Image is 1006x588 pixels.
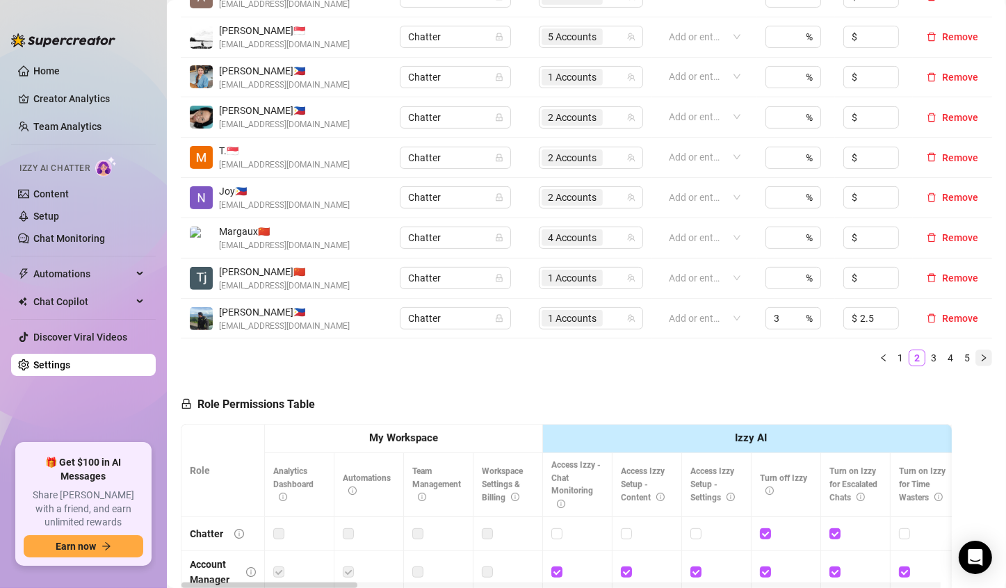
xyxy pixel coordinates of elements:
img: Margaux [190,227,213,250]
span: Automations [33,263,132,285]
span: Chatter [408,187,503,208]
span: delete [927,233,936,243]
a: Discover Viral Videos [33,332,127,343]
span: [PERSON_NAME] 🇨🇳 [219,264,350,279]
span: thunderbolt [18,268,29,279]
span: lock [495,113,503,122]
span: info-circle [557,500,565,508]
span: team [627,113,635,122]
a: 3 [926,350,941,366]
span: [EMAIL_ADDRESS][DOMAIN_NAME] [219,320,350,333]
span: delete [927,193,936,202]
span: [EMAIL_ADDRESS][DOMAIN_NAME] [219,239,350,252]
span: Remove [942,31,978,42]
span: team [627,274,635,282]
span: 4 Accounts [548,230,597,245]
span: [PERSON_NAME] 🇵🇭 [219,103,350,118]
a: 4 [943,350,958,366]
span: info-circle [727,493,735,501]
span: lock [495,154,503,162]
span: lock [181,398,192,409]
li: Next Page [975,350,992,366]
span: info-circle [348,487,357,495]
li: 3 [925,350,942,366]
span: 1 Accounts [542,270,603,286]
span: Joy 🇵🇭 [219,183,350,199]
span: info-circle [418,493,426,501]
span: Workspace Settings & Billing [482,466,523,503]
span: team [627,234,635,242]
img: connie [190,106,213,129]
span: [EMAIL_ADDRESS][DOMAIN_NAME] [219,158,350,172]
span: 2 Accounts [548,190,597,205]
a: Home [33,65,60,76]
span: 1 Accounts [548,70,597,85]
span: delete [927,72,936,82]
span: Chat Copilot [33,291,132,313]
span: team [627,33,635,41]
span: [PERSON_NAME] 🇵🇭 [219,304,350,320]
span: Chatter [408,67,503,88]
span: 1 Accounts [548,311,597,326]
span: 1 Accounts [542,69,603,85]
img: Wyne [190,26,213,49]
a: Settings [33,359,70,370]
img: Joy [190,186,213,209]
span: Remove [942,232,978,243]
span: 2 Accounts [542,149,603,166]
span: Chatter [408,107,503,128]
span: Chatter [408,268,503,288]
span: delete [927,113,936,122]
a: Chat Monitoring [33,233,105,244]
span: team [627,193,635,202]
div: Open Intercom Messenger [959,541,992,574]
span: [EMAIL_ADDRESS][DOMAIN_NAME] [219,118,350,131]
th: Role [181,425,265,517]
li: 2 [909,350,925,366]
span: info-circle [511,493,519,501]
span: T. 🇸🇬 [219,143,350,158]
div: Account Manager [190,557,235,587]
span: 5 Accounts [548,29,597,44]
span: Turn on Izzy for Time Wasters [899,466,946,503]
span: [PERSON_NAME] 🇸🇬 [219,23,350,38]
span: left [879,354,888,362]
span: 5 Accounts [542,28,603,45]
span: delete [927,32,936,42]
span: Remove [942,152,978,163]
span: [EMAIL_ADDRESS][DOMAIN_NAME] [219,279,350,293]
img: Trixia Sy [190,146,213,169]
img: Beverly Llamosa [190,65,213,88]
span: info-circle [656,493,665,501]
span: info-circle [857,493,865,501]
span: info-circle [279,493,287,501]
span: Earn now [56,541,96,552]
button: right [975,350,992,366]
span: 2 Accounts [548,150,597,165]
span: delete [927,152,936,162]
span: lock [495,274,503,282]
span: Remove [942,72,978,83]
span: Automations [343,473,391,496]
span: 2 Accounts [548,110,597,125]
img: John [190,307,213,330]
span: [EMAIL_ADDRESS][DOMAIN_NAME] [219,199,350,212]
span: Team Management [412,466,461,503]
span: 1 Accounts [542,310,603,327]
span: Share [PERSON_NAME] with a friend, and earn unlimited rewards [24,489,143,530]
span: lock [495,234,503,242]
span: Chatter [408,147,503,168]
span: delete [927,313,936,323]
a: Content [33,188,69,199]
span: info-circle [934,493,943,501]
a: 5 [959,350,975,366]
button: Remove [921,189,984,206]
span: 2 Accounts [542,109,603,126]
a: Setup [33,211,59,222]
img: Tj Espiritu [190,267,213,290]
button: Remove [921,229,984,246]
span: Izzy AI Chatter [19,162,90,175]
span: Turn off Izzy [760,473,807,496]
img: logo-BBDzfeDw.svg [11,33,115,47]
